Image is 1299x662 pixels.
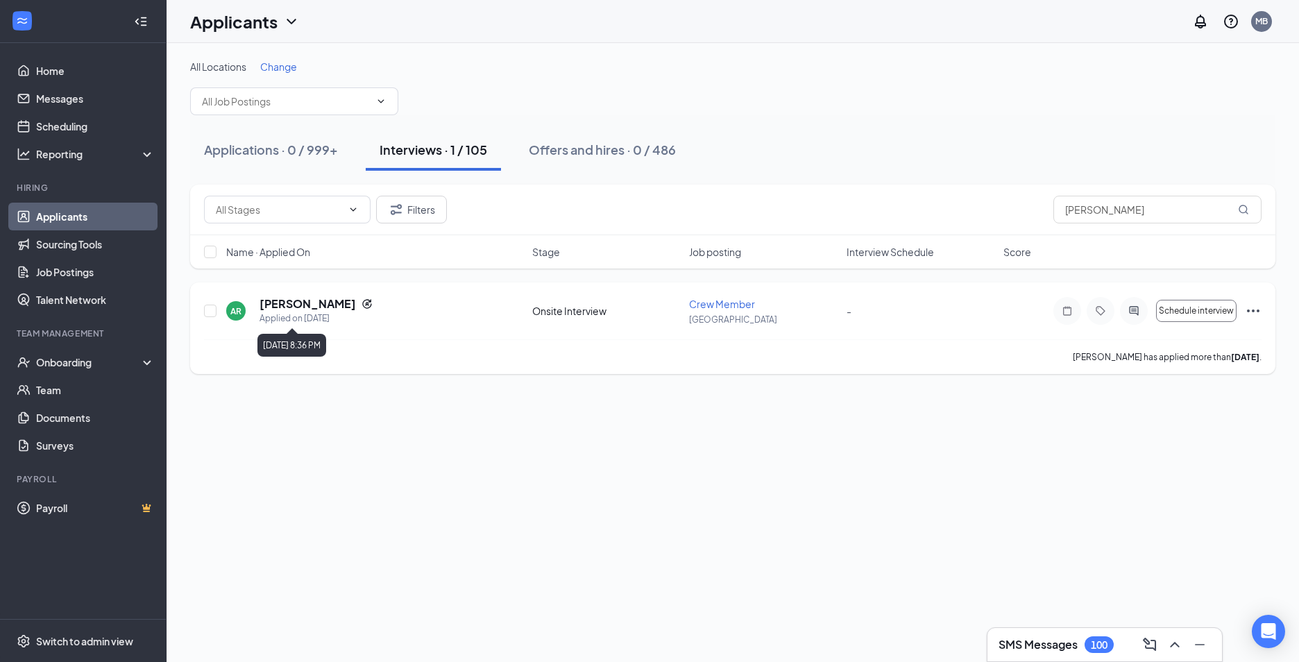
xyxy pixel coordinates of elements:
[17,473,152,485] div: Payroll
[1252,615,1285,648] div: Open Intercom Messenger
[257,334,326,357] div: [DATE] 8:36 PM
[1053,196,1262,223] input: Search in interviews
[202,94,370,109] input: All Job Postings
[260,60,297,73] span: Change
[1189,634,1211,656] button: Minimize
[1156,300,1237,322] button: Schedule interview
[1139,634,1161,656] button: ComposeMessage
[36,203,155,230] a: Applicants
[190,60,246,73] span: All Locations
[1126,305,1142,316] svg: ActiveChat
[36,376,155,404] a: Team
[529,141,676,158] div: Offers and hires · 0 / 486
[36,404,155,432] a: Documents
[847,305,851,317] span: -
[532,304,681,318] div: Onsite Interview
[17,328,152,339] div: Team Management
[260,296,356,312] h5: [PERSON_NAME]
[1255,15,1268,27] div: MB
[847,245,934,259] span: Interview Schedule
[36,147,155,161] div: Reporting
[36,494,155,522] a: PayrollCrown
[1191,636,1208,653] svg: Minimize
[17,182,152,194] div: Hiring
[17,147,31,161] svg: Analysis
[1245,303,1262,319] svg: Ellipses
[17,355,31,369] svg: UserCheck
[36,355,143,369] div: Onboarding
[1231,352,1259,362] b: [DATE]
[204,141,338,158] div: Applications · 0 / 999+
[1192,13,1209,30] svg: Notifications
[283,13,300,30] svg: ChevronDown
[1059,305,1076,316] svg: Note
[689,314,838,325] p: [GEOGRAPHIC_DATA]
[1164,634,1186,656] button: ChevronUp
[36,85,155,112] a: Messages
[362,298,373,309] svg: Reapply
[1091,639,1107,651] div: 100
[380,141,487,158] div: Interviews · 1 / 105
[36,432,155,459] a: Surveys
[36,286,155,314] a: Talent Network
[134,15,148,28] svg: Collapse
[375,96,387,107] svg: ChevronDown
[226,245,310,259] span: Name · Applied On
[689,245,741,259] span: Job posting
[1003,245,1031,259] span: Score
[376,196,447,223] button: Filter Filters
[1092,305,1109,316] svg: Tag
[36,258,155,286] a: Job Postings
[36,112,155,140] a: Scheduling
[230,305,241,317] div: AR
[1141,636,1158,653] svg: ComposeMessage
[1073,351,1262,363] p: [PERSON_NAME] has applied more than .
[1159,306,1234,316] span: Schedule interview
[260,312,373,325] div: Applied on [DATE]
[15,14,29,28] svg: WorkstreamLogo
[36,57,155,85] a: Home
[348,204,359,215] svg: ChevronDown
[1238,204,1249,215] svg: MagnifyingGlass
[190,10,278,33] h1: Applicants
[1223,13,1239,30] svg: QuestionInfo
[216,202,342,217] input: All Stages
[532,245,560,259] span: Stage
[36,634,133,648] div: Switch to admin view
[388,201,405,218] svg: Filter
[689,298,755,310] span: Crew Member
[1166,636,1183,653] svg: ChevronUp
[999,637,1078,652] h3: SMS Messages
[36,230,155,258] a: Sourcing Tools
[17,634,31,648] svg: Settings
